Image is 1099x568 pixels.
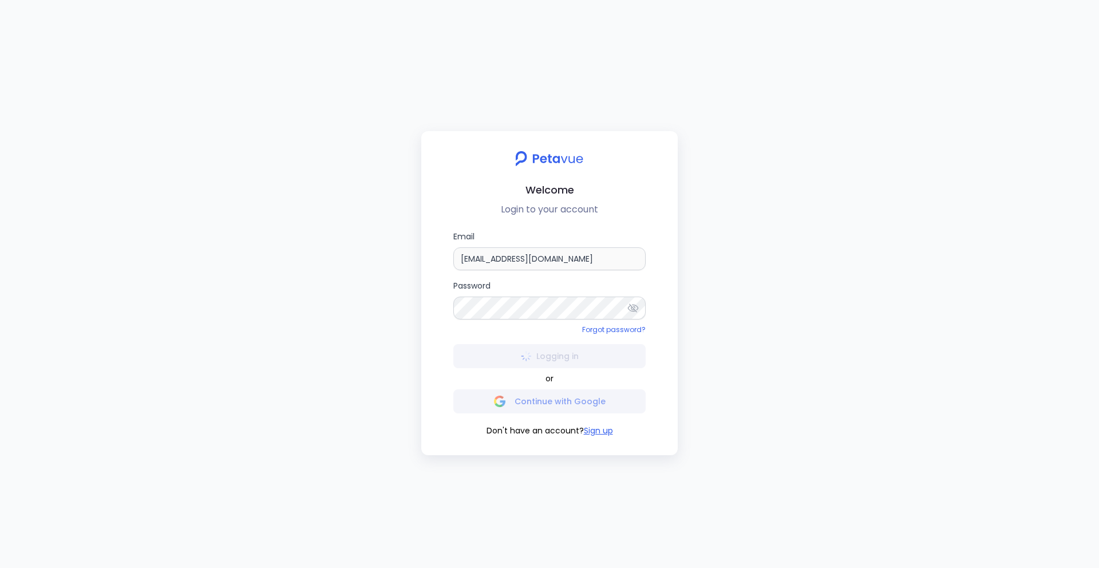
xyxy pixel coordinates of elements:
[487,425,584,437] span: Don't have an account?
[430,203,669,216] p: Login to your account
[453,230,646,270] label: Email
[453,247,646,270] input: Email
[584,425,613,437] button: Sign up
[582,325,646,334] a: Forgot password?
[453,297,646,319] input: Password
[453,279,646,319] label: Password
[545,373,554,385] span: or
[430,182,669,198] h2: Welcome
[508,145,591,172] img: petavue logo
